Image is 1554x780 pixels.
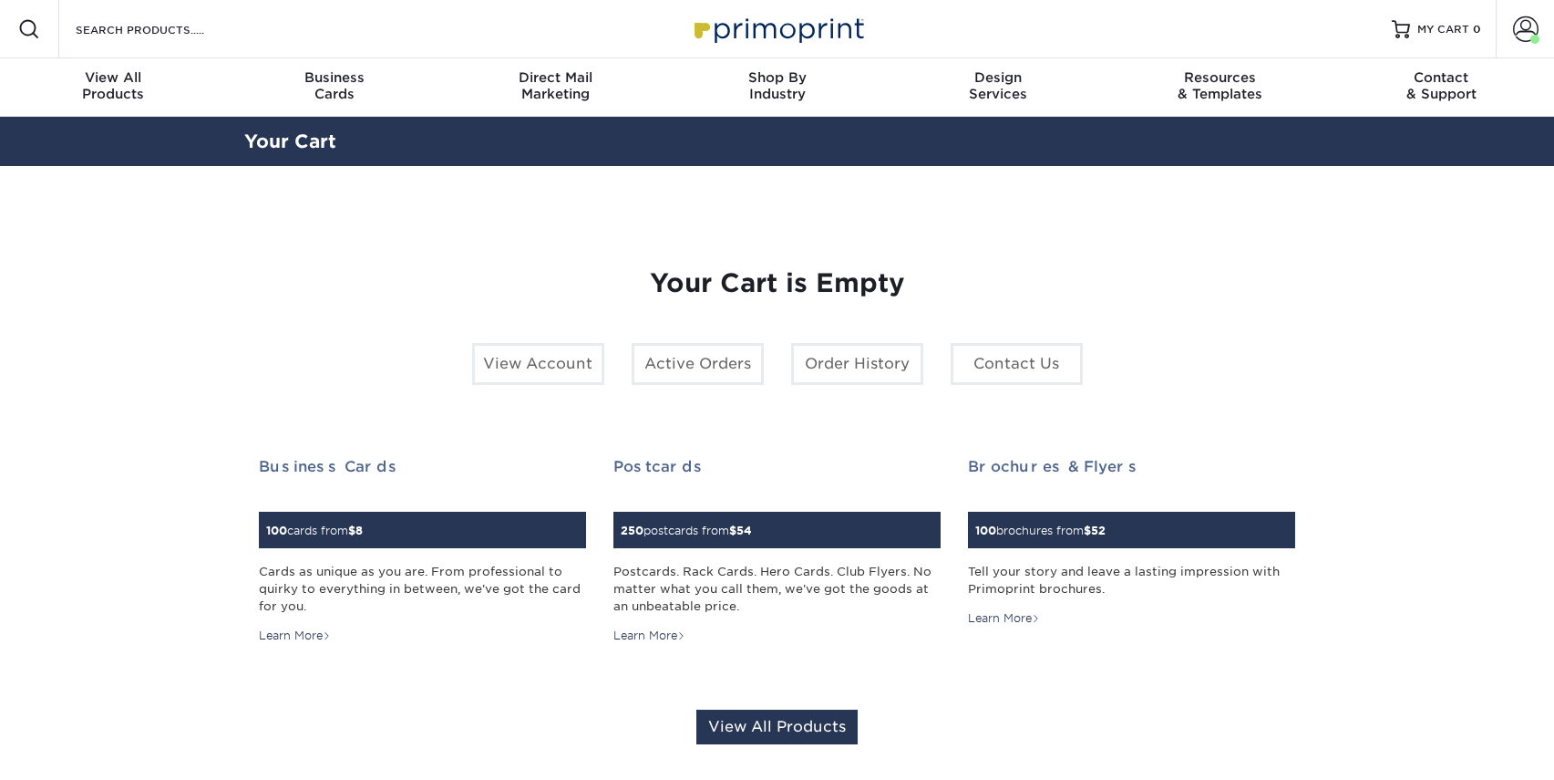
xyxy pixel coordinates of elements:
[223,69,445,86] span: Business
[666,58,888,117] a: Shop ByIndustry
[975,524,1106,537] small: brochures from
[621,524,643,537] span: 250
[666,69,888,86] span: Shop By
[1109,69,1331,86] span: Resources
[1109,69,1331,102] div: & Templates
[74,18,252,40] input: SEARCH PRODUCTS.....
[613,458,941,475] h2: Postcards
[445,58,666,117] a: Direct MailMarketing
[613,458,941,645] a: Postcards 250postcards from$54 Postcards. Rack Cards. Hero Cards. Club Flyers. No matter what you...
[259,563,586,616] div: Cards as unique as you are. From professional to quirky to everything in between, we've got the c...
[259,268,1296,299] h1: Your Cart is Empty
[968,563,1295,598] div: Tell your story and leave a lasting impression with Primoprint brochures.
[1331,69,1552,86] span: Contact
[259,628,331,644] div: Learn More
[223,58,445,117] a: BusinessCards
[3,69,224,102] div: Products
[1473,23,1481,36] span: 0
[259,458,586,475] h2: Business Cards
[1091,524,1106,537] span: 52
[1417,22,1469,37] span: MY CART
[266,524,363,537] small: cards from
[951,343,1083,385] a: Contact Us
[613,628,685,644] div: Learn More
[445,69,666,102] div: Marketing
[791,343,923,385] a: Order History
[3,69,224,86] span: View All
[968,458,1295,475] h2: Brochures & Flyers
[259,458,586,645] a: Business Cards 100cards from$8 Cards as unique as you are. From professional to quirky to everyth...
[888,69,1109,86] span: Design
[445,69,666,86] span: Direct Mail
[5,724,155,774] iframe: Google Customer Reviews
[888,58,1109,117] a: DesignServices
[472,343,604,385] a: View Account
[355,524,363,537] span: 8
[888,69,1109,102] div: Services
[1084,524,1091,537] span: $
[736,524,752,537] span: 54
[968,458,1295,628] a: Brochures & Flyers 100brochures from$52 Tell your story and leave a lasting impression with Primo...
[613,563,941,616] div: Postcards. Rack Cards. Hero Cards. Club Flyers. No matter what you call them, we've got the goods...
[696,710,858,744] a: View All Products
[968,610,1040,627] div: Learn More
[686,9,869,48] img: Primoprint
[975,524,996,537] span: 100
[266,524,287,537] span: 100
[1331,58,1552,117] a: Contact& Support
[621,524,752,537] small: postcards from
[348,524,355,537] span: $
[1109,58,1331,117] a: Resources& Templates
[223,69,445,102] div: Cards
[632,343,764,385] a: Active Orders
[666,69,888,102] div: Industry
[1331,69,1552,102] div: & Support
[729,524,736,537] span: $
[244,130,336,152] a: Your Cart
[3,58,224,117] a: View AllProducts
